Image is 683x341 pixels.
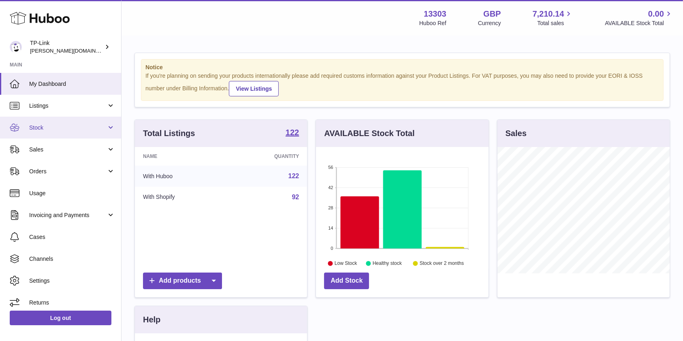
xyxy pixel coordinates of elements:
text: Low Stock [335,260,357,266]
span: Listings [29,102,107,110]
span: Invoicing and Payments [29,211,107,219]
h3: Sales [506,128,527,139]
a: 122 [286,128,299,138]
th: Name [135,147,228,166]
a: 7,210.14 Total sales [533,9,574,27]
a: 0.00 AVAILABLE Stock Total [605,9,673,27]
th: Quantity [228,147,307,166]
a: 92 [292,194,299,200]
span: [PERSON_NAME][DOMAIN_NAME][EMAIL_ADDRESS][DOMAIN_NAME] [30,47,205,54]
span: Orders [29,168,107,175]
a: View Listings [229,81,279,96]
a: 122 [288,173,299,179]
img: susie.li@tp-link.com [10,41,22,53]
strong: 122 [286,128,299,136]
text: 56 [329,165,333,170]
span: Usage [29,190,115,197]
span: Channels [29,255,115,263]
text: 42 [329,185,333,190]
h3: Help [143,314,160,325]
span: My Dashboard [29,80,115,88]
a: Add Stock [324,273,369,289]
h3: AVAILABLE Stock Total [324,128,414,139]
td: With Huboo [135,166,228,187]
td: With Shopify [135,187,228,208]
text: Stock over 2 months [420,260,464,266]
strong: 13303 [424,9,446,19]
a: Log out [10,311,111,325]
text: 14 [329,226,333,230]
a: Add products [143,273,222,289]
span: Total sales [537,19,573,27]
text: 28 [329,205,333,210]
span: AVAILABLE Stock Total [605,19,673,27]
text: Healthy stock [373,260,402,266]
strong: GBP [483,9,501,19]
span: Stock [29,124,107,132]
div: Currency [478,19,501,27]
div: TP-Link [30,39,103,55]
strong: Notice [145,64,659,71]
h3: Total Listings [143,128,195,139]
text: 0 [331,246,333,251]
span: Returns [29,299,115,307]
span: Sales [29,146,107,153]
div: Huboo Ref [419,19,446,27]
span: Settings [29,277,115,285]
span: 7,210.14 [533,9,564,19]
span: Cases [29,233,115,241]
span: 0.00 [648,9,664,19]
div: If you're planning on sending your products internationally please add required customs informati... [145,72,659,96]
